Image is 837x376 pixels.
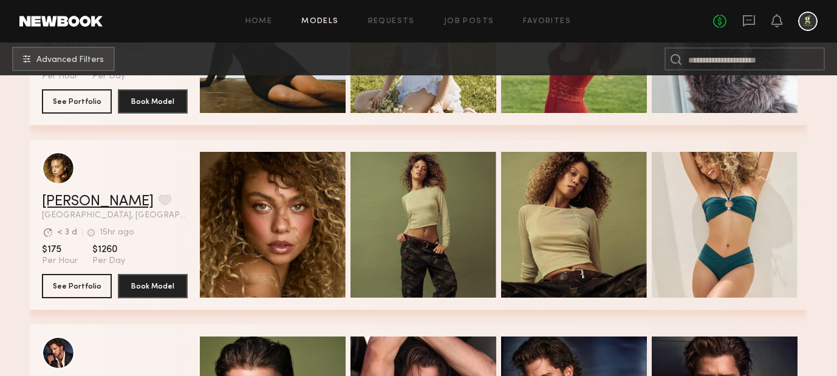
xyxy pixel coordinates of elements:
button: See Portfolio [42,274,112,298]
a: Requests [368,18,415,26]
button: Advanced Filters [12,47,115,71]
span: Per Day [92,256,125,267]
span: Per Hour [42,256,78,267]
span: $1260 [92,244,125,256]
span: [GEOGRAPHIC_DATA], [GEOGRAPHIC_DATA] [42,211,188,220]
span: Per Day [92,71,125,82]
a: Job Posts [444,18,494,26]
div: < 3 d [57,228,77,237]
button: See Portfolio [42,89,112,114]
span: Advanced Filters [36,56,104,64]
a: [PERSON_NAME] [42,194,154,209]
span: $175 [42,244,78,256]
div: 15hr ago [100,228,134,237]
button: Book Model [118,89,188,114]
button: Book Model [118,274,188,298]
a: Models [301,18,338,26]
a: Favorites [523,18,571,26]
span: Per Hour [42,71,78,82]
a: Home [245,18,273,26]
